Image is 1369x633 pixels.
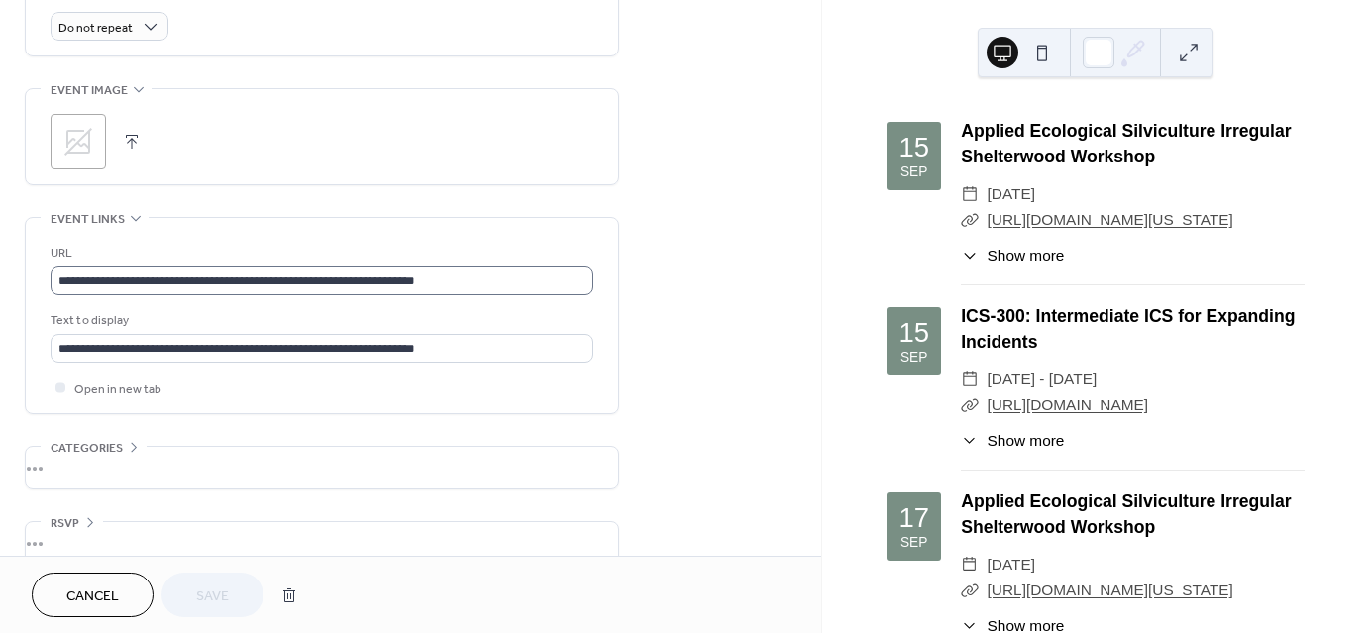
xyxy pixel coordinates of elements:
[961,552,979,578] div: ​
[898,134,929,161] div: 15
[961,244,1064,266] button: ​Show more
[74,379,161,400] span: Open in new tab
[961,429,979,452] div: ​
[51,310,589,331] div: Text to display
[51,438,123,459] span: Categories
[51,80,128,101] span: Event image
[961,578,979,603] div: ​
[51,209,125,230] span: Event links
[898,319,929,347] div: 15
[66,586,119,607] span: Cancel
[988,367,1098,392] span: [DATE] - [DATE]
[900,351,928,365] div: Sep
[51,114,106,169] div: ;
[988,429,1065,452] span: Show more
[961,429,1064,452] button: ​Show more
[988,552,1035,578] span: [DATE]
[26,522,618,564] div: •••
[900,165,928,179] div: Sep
[988,396,1148,413] a: [URL][DOMAIN_NAME]
[32,573,154,617] button: Cancel
[898,504,929,532] div: 17
[961,207,979,233] div: ​
[961,491,1291,537] a: Applied Ecological Silviculture Irregular Shelterwood Workshop
[51,513,79,534] span: RSVP
[961,392,979,418] div: ​
[988,211,1233,228] a: [URL][DOMAIN_NAME][US_STATE]
[961,181,979,207] div: ​
[961,121,1291,166] a: Applied Ecological Silviculture Irregular Shelterwood Workshop
[26,447,618,488] div: •••
[961,244,979,266] div: ​
[58,17,133,40] span: Do not repeat
[961,306,1295,352] a: ICS-300: Intermediate ICS for Expanding Incidents
[900,536,928,550] div: Sep
[961,367,979,392] div: ​
[988,181,1035,207] span: [DATE]
[988,244,1065,266] span: Show more
[51,243,589,264] div: URL
[988,581,1233,598] a: [URL][DOMAIN_NAME][US_STATE]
